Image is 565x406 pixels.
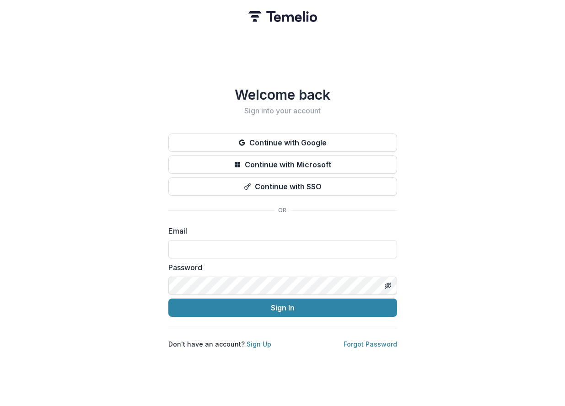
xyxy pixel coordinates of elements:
[168,339,271,349] p: Don't have an account?
[168,107,397,115] h2: Sign into your account
[168,86,397,103] h1: Welcome back
[247,340,271,348] a: Sign Up
[168,299,397,317] button: Sign In
[381,278,395,293] button: Toggle password visibility
[248,11,317,22] img: Temelio
[168,225,392,236] label: Email
[168,262,392,273] label: Password
[168,155,397,174] button: Continue with Microsoft
[168,134,397,152] button: Continue with Google
[168,177,397,196] button: Continue with SSO
[344,340,397,348] a: Forgot Password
